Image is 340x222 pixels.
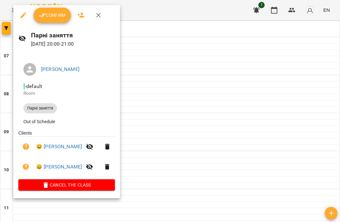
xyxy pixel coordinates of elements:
span: Парні заняття [23,105,57,111]
span: Cancel the class [23,181,110,189]
a: 😀 [PERSON_NAME] [36,143,82,150]
button: Confirm [34,8,71,23]
span: - default [23,83,43,89]
p: Room [23,90,110,97]
h6: Парні заняття [31,30,115,40]
ul: Clients [18,130,115,179]
li: Out of Schedule [18,116,115,127]
p: [DATE] 20:00 - 21:00 [31,40,115,48]
button: Unpaid. Bill the attendance? [18,139,34,154]
a: [PERSON_NAME] [41,66,79,72]
span: Confirm [39,11,66,19]
button: Unpaid. Bill the attendance? [18,159,34,174]
button: Cancel the class [18,179,115,191]
a: 😀 [PERSON_NAME] [36,163,82,171]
